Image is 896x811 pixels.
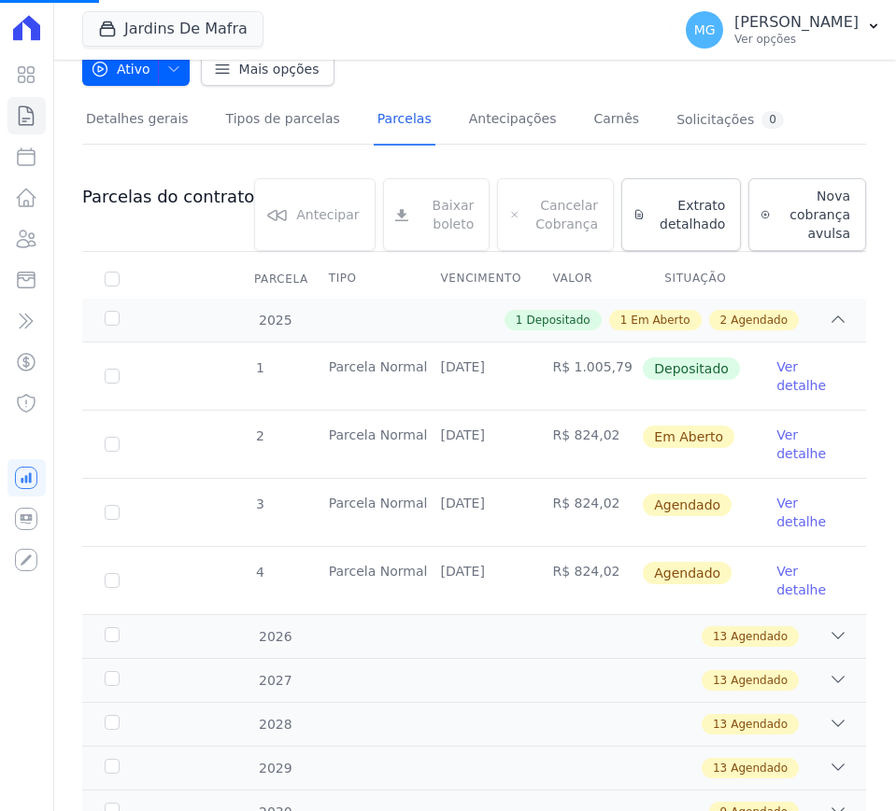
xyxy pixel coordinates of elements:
[734,32,859,47] p: Ver opções
[530,479,642,546] td: R$ 824,02
[306,343,419,410] td: Parcela Normal
[465,96,561,146] a: Antecipações
[254,565,264,580] span: 4
[306,547,419,614] td: Parcela Normal
[201,52,335,86] a: Mais opções
[419,343,531,410] td: [DATE]
[731,760,788,776] span: Agendado
[306,259,419,299] th: Tipo
[105,437,120,452] input: default
[82,186,254,208] h3: Parcelas do contrato
[82,96,192,146] a: Detalhes gerais
[673,96,788,146] a: Solicitações0
[777,187,850,243] span: Nova cobrança avulsa
[643,357,740,380] span: Depositado
[731,312,788,329] span: Agendado
[374,96,435,146] a: Parcelas
[419,259,531,299] th: Vencimento
[105,505,120,520] input: default
[254,496,264,511] span: 3
[82,52,190,86] button: Ativo
[516,312,523,329] span: 1
[748,178,866,251] a: Nova cobrança avulsa
[621,178,741,251] a: Extrato detalhado
[590,96,643,146] a: Carnês
[530,411,642,478] td: R$ 824,02
[419,547,531,614] td: [DATE]
[82,11,263,47] button: Jardins De Mafra
[761,111,784,129] div: 0
[91,52,150,86] span: Ativo
[776,562,844,599] a: Ver detalhe
[254,428,264,443] span: 2
[713,672,727,689] span: 13
[776,357,844,395] a: Ver detalhe
[642,259,754,299] th: Situação
[713,716,727,733] span: 13
[530,343,642,410] td: R$ 1.005,79
[643,426,734,448] span: Em Aberto
[720,312,728,329] span: 2
[526,312,590,329] span: Depositado
[713,760,727,776] span: 13
[734,13,859,32] p: [PERSON_NAME]
[306,411,419,478] td: Parcela Normal
[776,426,844,463] a: Ver detalhe
[306,479,419,546] td: Parcela Normal
[652,196,725,233] span: Extrato detalhado
[676,111,784,129] div: Solicitações
[419,411,531,478] td: [DATE]
[530,259,642,299] th: Valor
[105,573,120,588] input: default
[620,312,628,329] span: 1
[643,494,732,516] span: Agendado
[239,60,320,78] span: Mais opções
[731,628,788,645] span: Agendado
[232,260,331,298] div: Parcela
[530,547,642,614] td: R$ 824,02
[731,716,788,733] span: Agendado
[419,479,531,546] td: [DATE]
[105,369,120,384] input: Só é possível selecionar pagamentos em aberto
[222,96,344,146] a: Tipos de parcelas
[694,23,716,36] span: MG
[713,628,727,645] span: 13
[731,672,788,689] span: Agendado
[776,494,844,531] a: Ver detalhe
[631,312,690,329] span: Em Aberto
[254,360,264,375] span: 1
[671,4,896,56] button: MG [PERSON_NAME] Ver opções
[643,562,732,584] span: Agendado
